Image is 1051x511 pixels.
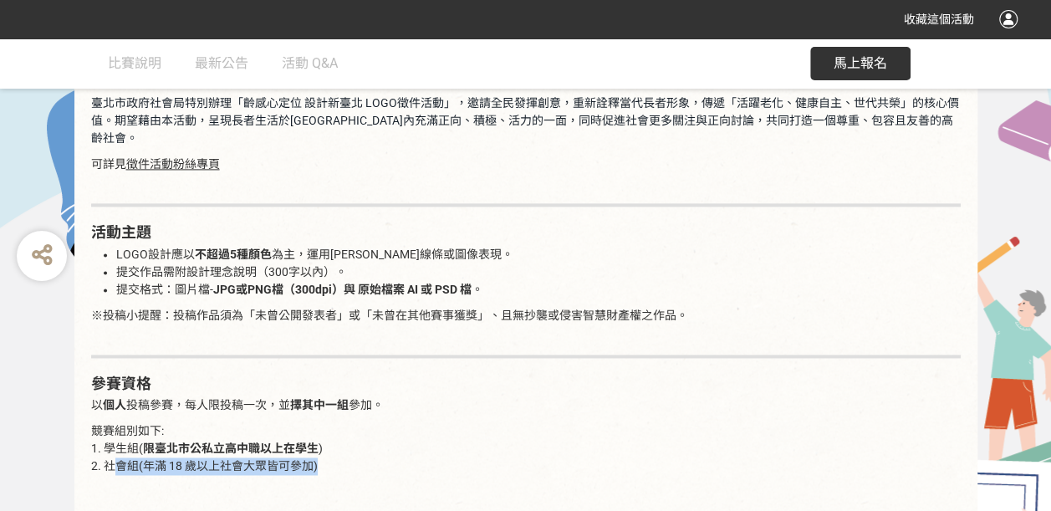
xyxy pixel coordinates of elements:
[91,396,961,414] p: 以 投稿參賽，每人限投稿一次，並 參加。
[282,38,338,89] a: 活動 Q&A
[103,398,126,411] strong: 個人
[282,55,338,71] span: 活動 Q&A
[91,156,961,191] p: 可詳見
[904,13,974,26] span: 收藏這個活動
[195,38,248,89] a: 最新公告
[91,375,151,392] strong: 參賽資格
[108,38,161,89] a: 比賽說明
[834,55,887,71] span: 馬上報名
[126,157,220,171] a: 徵件活動粉絲專頁
[195,55,248,71] span: 最新公告
[91,422,961,475] p: 競賽組別如下: 1. 學生組( ) 2. 社會組(年滿 18 歲以上社會大眾皆可參加)
[91,73,151,90] strong: 活動簡介
[116,263,961,281] li: 提交作品需附設計理念說明（300字以內）。
[91,96,959,145] span: 臺北市政府社會局特別辦理「齡感心定位 設計新臺北 LOGO徵件活動」，邀請全民發揮創意，重新詮釋當代長者形象，傳遞「活躍老化、健康自主、世代共榮」的核心價值。期望藉由本活動，呈現長者生活於[GE...
[195,248,272,261] strong: 不超過5種顏色
[290,398,349,411] strong: 擇其中一組
[91,307,961,342] p: ※投稿小提醒：投稿作品須為「未曾公開發表者」或「未曾在其他賽事獲獎」、且無抄襲或侵害智慧財產權之作品。
[116,246,961,263] li: LOGO設計應以 為主，運用[PERSON_NAME]線條或圖像表現。
[91,223,151,241] strong: 活動主題
[116,281,961,299] li: 提交格式：圖片檔- 。
[143,442,319,455] strong: 限臺北市公私立高中職以上在學生
[108,55,161,71] span: 比賽說明
[810,47,911,80] button: 馬上報名
[213,283,472,296] strong: JPG或PNG檔（300dpi）與 原始檔案 AI 或 PSD 檔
